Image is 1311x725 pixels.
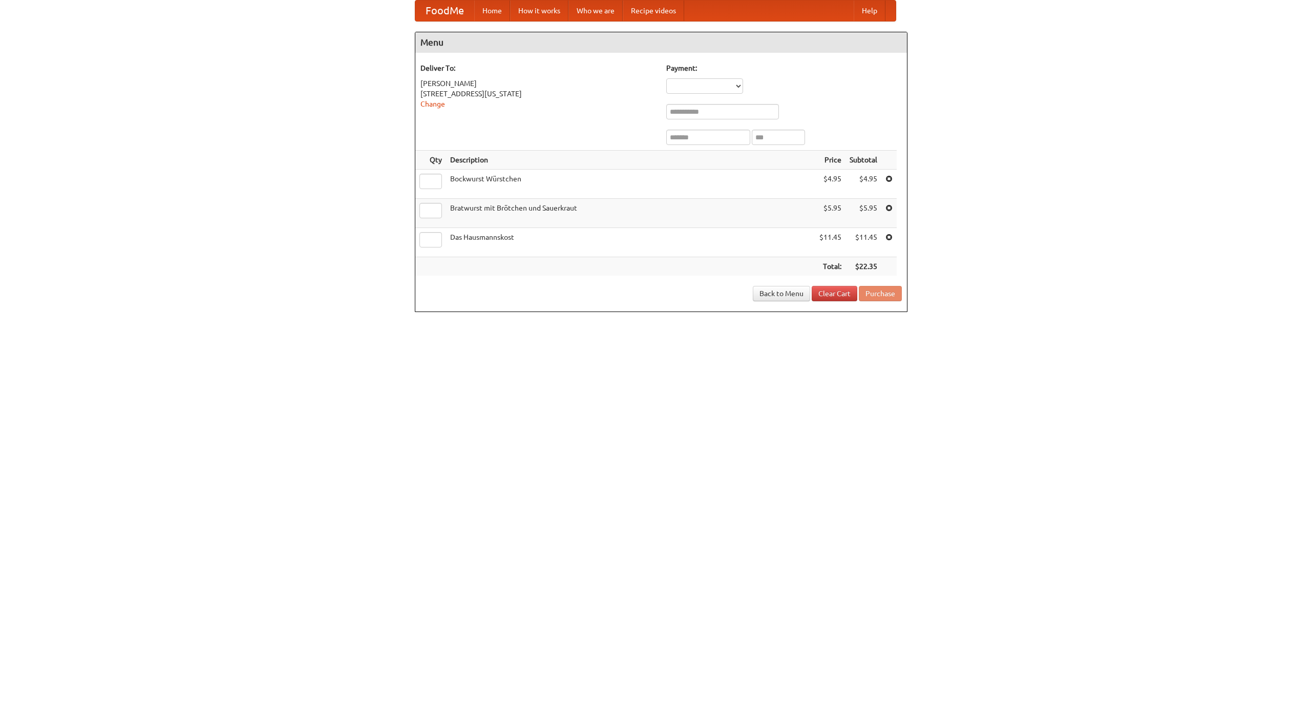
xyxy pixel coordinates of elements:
[623,1,684,21] a: Recipe videos
[815,151,845,170] th: Price
[446,228,815,257] td: Das Hausmannskost
[753,286,810,301] a: Back to Menu
[568,1,623,21] a: Who we are
[415,32,907,53] h4: Menu
[815,257,845,276] th: Total:
[845,151,881,170] th: Subtotal
[446,199,815,228] td: Bratwurst mit Brötchen und Sauerkraut
[420,78,656,89] div: [PERSON_NAME]
[415,151,446,170] th: Qty
[420,89,656,99] div: [STREET_ADDRESS][US_STATE]
[415,1,474,21] a: FoodMe
[446,151,815,170] th: Description
[510,1,568,21] a: How it works
[815,170,845,199] td: $4.95
[845,257,881,276] th: $22.35
[474,1,510,21] a: Home
[666,63,902,73] h5: Payment:
[845,170,881,199] td: $4.95
[446,170,815,199] td: Bockwurst Würstchen
[420,63,656,73] h5: Deliver To:
[859,286,902,301] button: Purchase
[854,1,885,21] a: Help
[815,228,845,257] td: $11.45
[845,199,881,228] td: $5.95
[420,100,445,108] a: Change
[812,286,857,301] a: Clear Cart
[845,228,881,257] td: $11.45
[815,199,845,228] td: $5.95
